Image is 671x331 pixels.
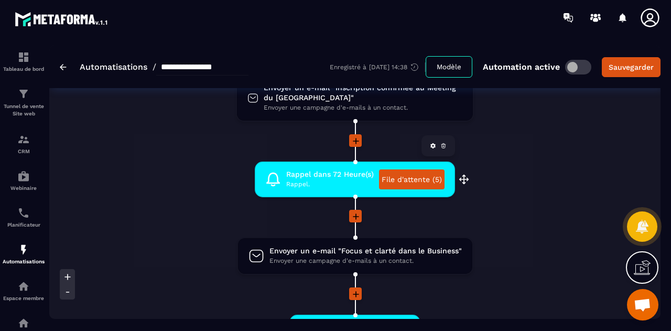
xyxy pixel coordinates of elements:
a: formationformationTunnel de vente Site web [3,80,45,125]
span: Envoyer une campagne d'e-mails à un contact. [264,103,462,113]
a: automationsautomationsEspace membre [3,272,45,309]
p: CRM [3,148,45,154]
button: Sauvegarder [602,57,661,77]
p: Espace membre [3,295,45,301]
div: Sauvegarder [609,62,654,72]
img: formation [17,88,30,100]
p: Automation active [483,62,560,72]
img: automations [17,243,30,256]
img: social-network [17,317,30,329]
span: Envoyer une campagne d'e-mails à un contact. [269,256,462,266]
a: automationsautomationsAutomatisations [3,236,45,272]
img: arrow [60,64,67,70]
img: automations [17,170,30,183]
span: Envoyer un e-mail "Inscription confirmée au Meeting du [GEOGRAPHIC_DATA]" [264,83,462,103]
a: Ouvrir le chat [627,289,658,321]
button: Modèle [426,56,472,78]
img: logo [15,9,109,28]
span: Rappel. [286,179,374,189]
a: File d'attente (5) [379,169,445,189]
img: automations [17,280,30,293]
a: formationformationCRM [3,125,45,162]
p: Webinaire [3,185,45,191]
a: automationsautomationsWebinaire [3,162,45,199]
a: schedulerschedulerPlanificateur [3,199,45,236]
p: Tunnel de vente Site web [3,103,45,118]
img: formation [17,133,30,146]
p: Tableau de bord [3,66,45,72]
span: Envoyer un e-mail "Focus et clarté dans le Business" [269,246,462,256]
p: Automatisations [3,259,45,264]
img: formation [17,51,30,63]
img: scheduler [17,207,30,219]
span: Rappel dans 72 Heure(s) [286,169,374,179]
a: Automatisations [80,62,147,72]
a: formationformationTableau de bord [3,43,45,80]
p: Planificateur [3,222,45,228]
span: / [153,62,156,72]
p: [DATE] 14:38 [369,63,407,71]
div: Enregistré à [330,62,426,72]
